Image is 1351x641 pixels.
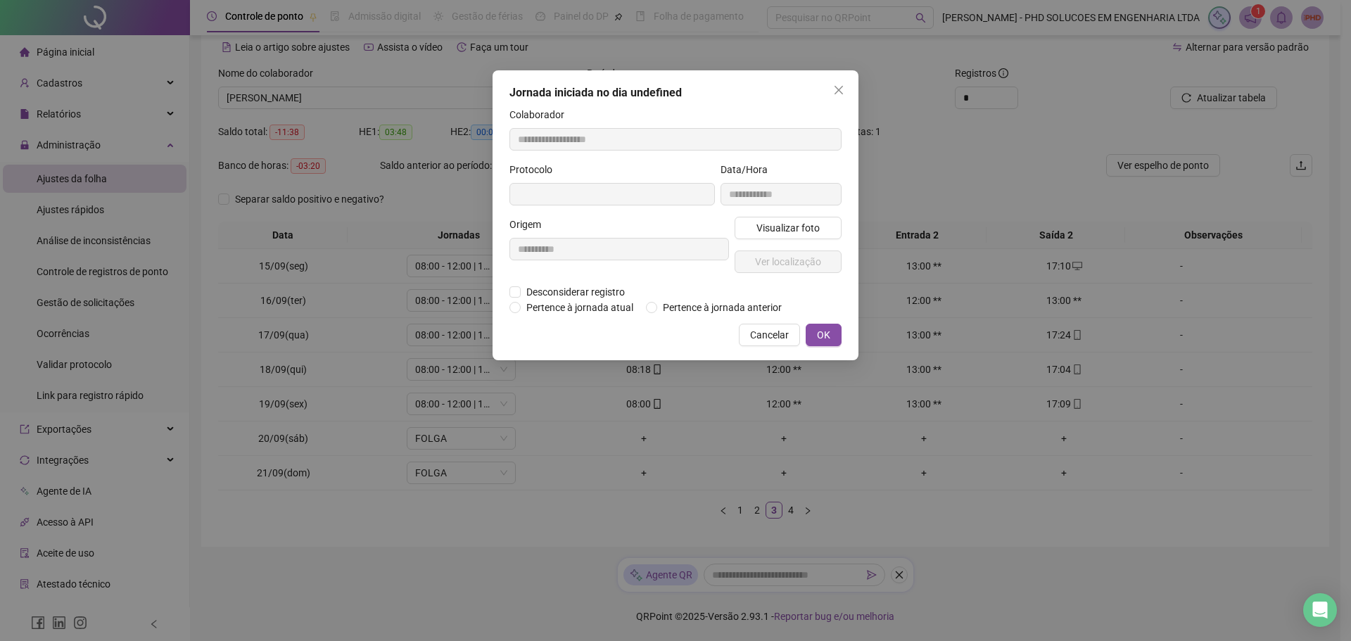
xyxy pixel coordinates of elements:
[750,327,789,343] span: Cancelar
[657,300,787,315] span: Pertence à jornada anterior
[509,217,550,232] label: Origem
[739,324,800,346] button: Cancelar
[509,107,573,122] label: Colaborador
[806,324,842,346] button: OK
[509,162,562,177] label: Protocolo
[721,162,777,177] label: Data/Hora
[756,220,820,236] span: Visualizar foto
[833,84,844,96] span: close
[817,327,830,343] span: OK
[827,79,850,101] button: Close
[509,84,842,101] div: Jornada iniciada no dia undefined
[521,300,639,315] span: Pertence à jornada atual
[1303,593,1337,627] div: Open Intercom Messenger
[735,217,842,239] button: Visualizar foto
[735,250,842,273] button: Ver localização
[521,284,630,300] span: Desconsiderar registro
